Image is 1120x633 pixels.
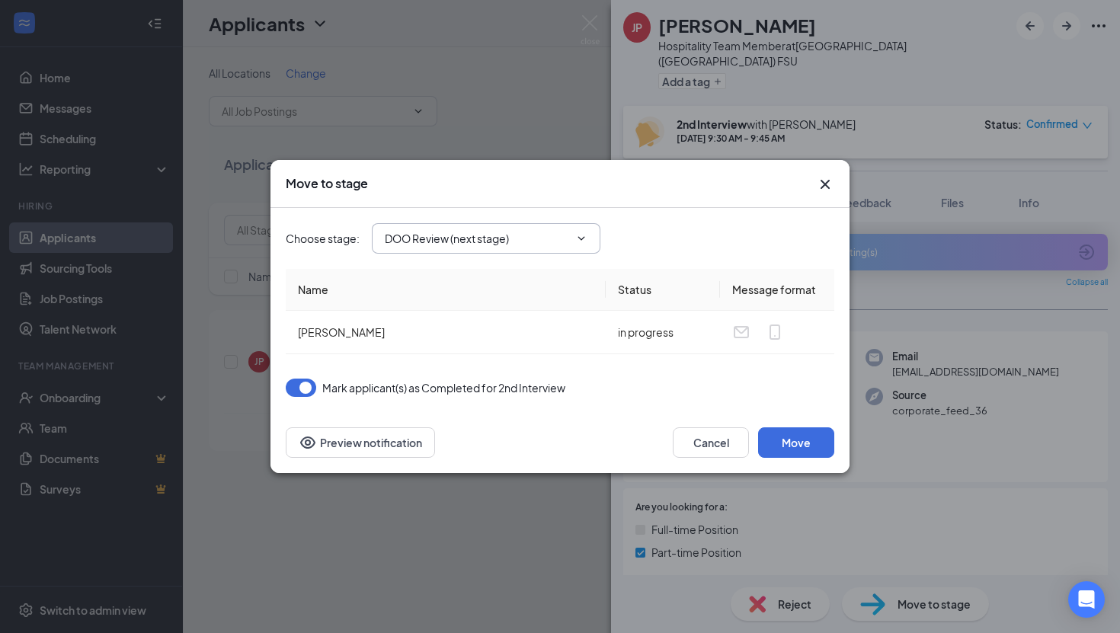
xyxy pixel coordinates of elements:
[720,269,834,311] th: Message format
[766,323,784,341] svg: MobileSms
[322,379,565,397] span: Mark applicant(s) as Completed for 2nd Interview
[758,427,834,458] button: Move
[673,427,749,458] button: Cancel
[732,323,750,341] svg: Email
[1068,581,1105,618] div: Open Intercom Messenger
[298,325,385,339] span: [PERSON_NAME]
[575,232,587,245] svg: ChevronDown
[816,175,834,193] button: Close
[286,269,606,311] th: Name
[286,175,368,192] h3: Move to stage
[816,175,834,193] svg: Cross
[606,269,720,311] th: Status
[286,230,360,247] span: Choose stage :
[606,311,720,354] td: in progress
[286,427,435,458] button: Preview notificationEye
[299,433,317,452] svg: Eye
